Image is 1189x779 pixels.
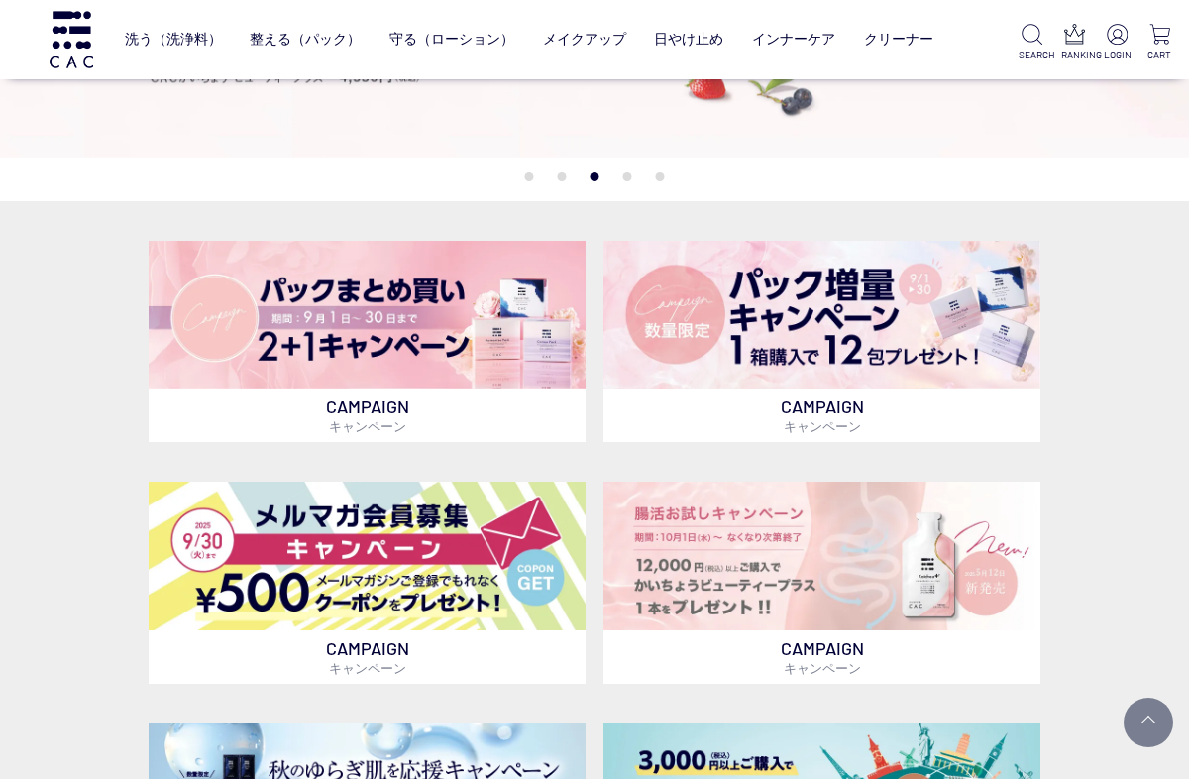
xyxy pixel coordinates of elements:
[149,482,586,684] a: メルマガ会員募集 メルマガ会員募集 CAMPAIGNキャンペーン
[47,11,96,67] img: logo
[329,660,406,676] span: キャンペーン
[623,172,632,181] button: 4 of 5
[149,482,586,630] img: メルマガ会員募集
[603,482,1040,684] a: 腸活お試しキャンペーン 腸活お試しキャンペーン CAMPAIGNキャンペーン
[1019,24,1045,62] a: SEARCH
[149,241,586,389] img: パックキャンペーン2+1
[1061,24,1088,62] a: RANKING
[591,172,599,181] button: 3 of 5
[1019,48,1045,62] p: SEARCH
[125,16,222,62] a: 洗う（洗浄料）
[1104,48,1131,62] p: LOGIN
[784,418,861,434] span: キャンペーン
[250,16,361,62] a: 整える（パック）
[1104,24,1131,62] a: LOGIN
[603,482,1040,630] img: 腸活お試しキャンペーン
[525,172,534,181] button: 1 of 5
[603,389,1040,442] p: CAMPAIGN
[558,172,567,181] button: 2 of 5
[149,241,586,443] a: パックキャンペーン2+1 パックキャンペーン2+1 CAMPAIGNキャンペーン
[149,630,586,684] p: CAMPAIGN
[752,16,835,62] a: インナーケア
[603,630,1040,684] p: CAMPAIGN
[329,418,406,434] span: キャンペーン
[149,389,586,442] p: CAMPAIGN
[389,16,514,62] a: 守る（ローション）
[543,16,626,62] a: メイクアップ
[603,241,1040,443] a: パック増量キャンペーン パック増量キャンペーン CAMPAIGNキャンペーン
[1146,48,1173,62] p: CART
[1061,48,1088,62] p: RANKING
[656,172,665,181] button: 5 of 5
[864,16,933,62] a: クリーナー
[603,241,1040,389] img: パック増量キャンペーン
[654,16,723,62] a: 日やけ止め
[784,660,861,676] span: キャンペーン
[1146,24,1173,62] a: CART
